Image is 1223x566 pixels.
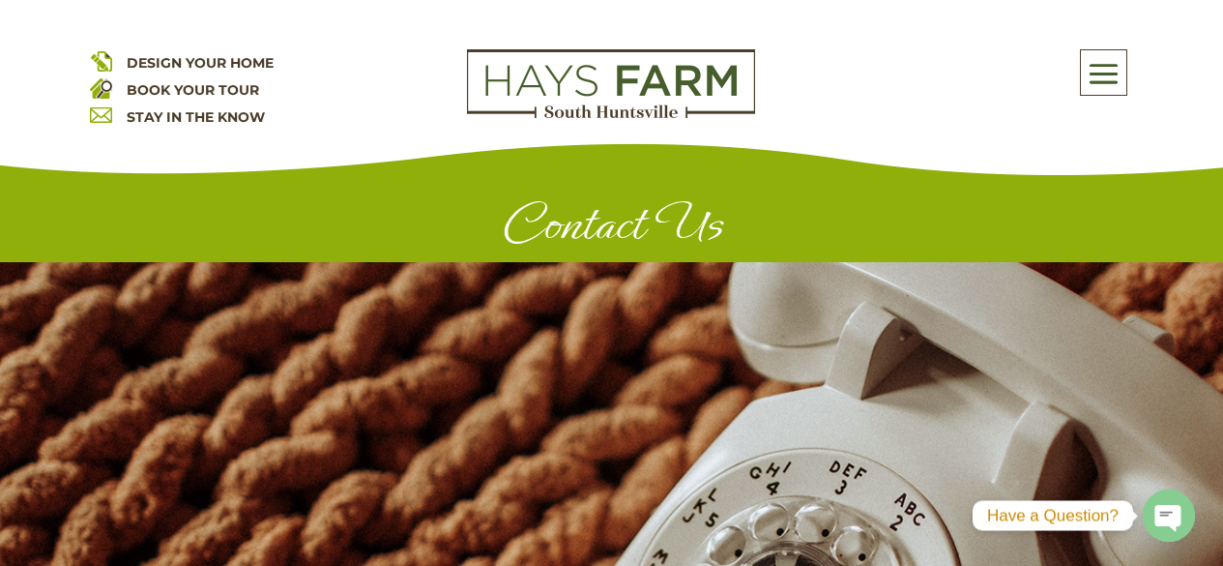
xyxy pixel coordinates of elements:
[123,195,1101,262] h1: Contact Us
[90,76,112,99] img: book your home tour
[127,54,274,72] a: DESIGN YOUR HOME
[127,108,265,126] a: STAY IN THE KNOW
[467,105,755,123] a: hays farm homes huntsville development
[467,49,755,119] img: Logo
[127,81,259,99] a: BOOK YOUR TOUR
